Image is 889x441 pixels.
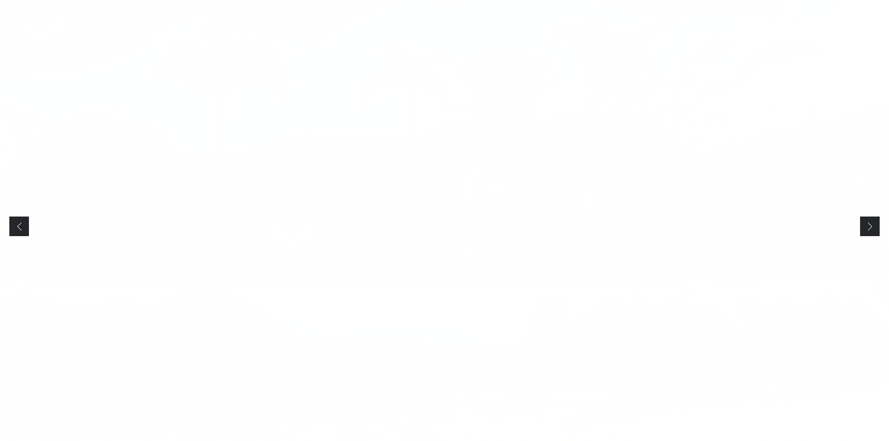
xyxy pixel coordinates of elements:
[35,385,287,401] span: Minutes from [GEOGRAPHIC_DATA], [GEOGRAPHIC_DATA], & [GEOGRAPHIC_DATA]
[35,403,287,422] span: [GEOGRAPHIC_DATA] Location
[629,399,743,419] span: Room to Thrive
[649,35,718,45] span: [PHONE_NUMBER]
[19,12,93,68] img: MSouth
[847,35,870,43] button: Open Menu
[629,389,743,397] span: Layouts Perfect For Every Lifestyle
[590,35,630,45] a: Book a Tour
[756,32,827,47] a: Find Your Home
[860,217,880,236] a: Next
[332,389,472,397] span: Modern Lifestyle Centric Spaces
[332,399,472,419] span: Amenities Built for You
[9,217,29,236] a: Previous
[649,35,718,45] a: Call Us at 813-570-8014
[593,366,889,441] a: Layouts Perfect For Every Lifestyle
[296,366,593,441] a: Modern Lifestyle Centric Spaces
